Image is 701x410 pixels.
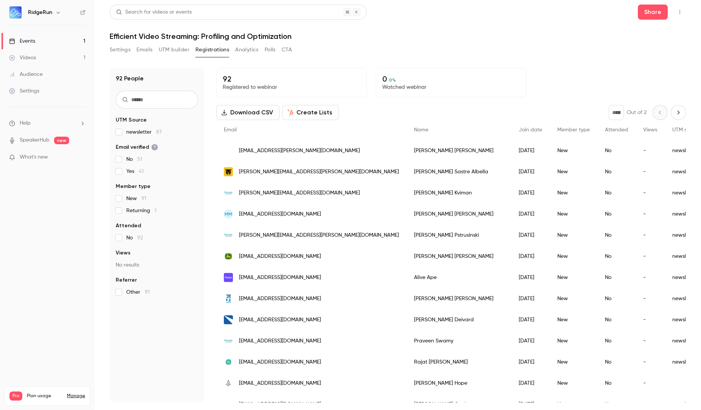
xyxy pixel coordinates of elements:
button: Polls [265,44,276,56]
span: [EMAIL_ADDRESS][DOMAIN_NAME] [239,295,321,303]
div: New [550,203,597,225]
div: - [636,225,665,246]
button: Create Lists [282,105,339,120]
div: [DATE] [511,225,550,246]
div: - [636,182,665,203]
img: maritimerobotics.com [224,379,233,388]
div: Praveen Swamy [406,330,511,351]
div: No [597,288,636,309]
div: New [550,267,597,288]
button: Download CSV [216,105,279,120]
span: [EMAIL_ADDRESS][DOMAIN_NAME] [239,358,321,366]
div: [PERSON_NAME] Kviman [406,182,511,203]
span: UTM source [672,127,701,133]
div: Search for videos or events [116,8,192,16]
h1: 92 People [116,74,144,83]
div: [PERSON_NAME] [PERSON_NAME] [406,203,511,225]
p: Out of 2 [627,109,647,116]
img: RidgeRun [9,6,22,18]
div: New [550,161,597,182]
span: 92 [137,235,143,240]
img: prevas.se [224,231,233,240]
div: No [597,161,636,182]
div: [DATE] [511,373,550,394]
span: 87 [156,129,162,135]
span: 0 % [389,77,396,83]
div: - [636,140,665,161]
span: Help [20,119,31,127]
span: [PERSON_NAME][EMAIL_ADDRESS][PERSON_NAME][DOMAIN_NAME] [239,168,399,176]
div: New [550,246,597,267]
span: [EMAIL_ADDRESS][PERSON_NAME][DOMAIN_NAME] [239,147,360,155]
div: No [597,267,636,288]
span: [EMAIL_ADDRESS][DOMAIN_NAME] [239,210,321,218]
span: Referrer [116,276,137,284]
button: Analytics [235,44,259,56]
span: Member type [557,127,590,133]
div: No [597,330,636,351]
div: [DATE] [511,309,550,330]
div: [DATE] [511,161,550,182]
div: Audience [9,71,43,78]
div: Videos [9,54,36,62]
div: [DATE] [511,267,550,288]
h1: Efficient Video Streaming: Profiling and Optimization [110,32,686,41]
span: [EMAIL_ADDRESS][DOMAIN_NAME] [239,379,321,387]
div: Alive Ape [406,267,511,288]
span: Views [643,127,657,133]
div: - [636,203,665,225]
div: - [636,351,665,373]
span: UTM Source [116,116,147,124]
button: Share [638,5,668,20]
li: help-dropdown-opener [9,119,85,127]
img: prevas.se [224,188,233,197]
img: pm.me [224,273,233,282]
span: Join date [519,127,542,133]
div: [DATE] [511,182,550,203]
div: Rajat [PERSON_NAME] [406,351,511,373]
img: prevas.se [224,336,233,345]
span: What's new [20,153,48,161]
div: No [597,182,636,203]
img: stengg.com [224,150,233,151]
div: [PERSON_NAME] [PERSON_NAME] [406,246,511,267]
div: - [636,267,665,288]
span: [PERSON_NAME][EMAIL_ADDRESS][PERSON_NAME][DOMAIN_NAME] [239,231,399,239]
span: 91 [141,196,146,201]
div: [DATE] [511,351,550,373]
div: [DATE] [511,203,550,225]
span: [EMAIL_ADDRESS][DOMAIN_NAME] [239,316,321,324]
div: New [550,373,597,394]
span: Views [116,249,130,257]
p: 92 [223,74,360,83]
span: [EMAIL_ADDRESS][DOMAIN_NAME] [239,401,321,408]
button: Next page [671,105,686,120]
div: No [597,309,636,330]
div: [PERSON_NAME] Hope [406,373,511,394]
button: CTA [282,44,292,56]
div: No [597,373,636,394]
div: No [597,351,636,373]
span: Email verified [116,143,158,151]
img: lincesystems.com [224,167,233,176]
div: New [550,351,597,373]
span: No [126,156,142,163]
span: [PERSON_NAME][EMAIL_ADDRESS][DOMAIN_NAME] [239,189,360,197]
span: 1 [155,208,157,213]
span: Email [224,127,237,133]
button: Settings [110,44,130,56]
span: new [54,137,69,144]
div: New [550,182,597,203]
div: No [597,203,636,225]
div: [PERSON_NAME] Pstrusinski [406,225,511,246]
p: Watched webinar [382,83,520,91]
div: [DATE] [511,140,550,161]
button: UTM builder [159,44,189,56]
div: New [550,225,597,246]
span: newsletter [126,128,162,136]
img: trakkasystems.com [224,315,233,324]
div: - [636,288,665,309]
p: 0 [382,74,520,83]
div: - [636,246,665,267]
span: [EMAIL_ADDRESS][DOMAIN_NAME] [239,253,321,260]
